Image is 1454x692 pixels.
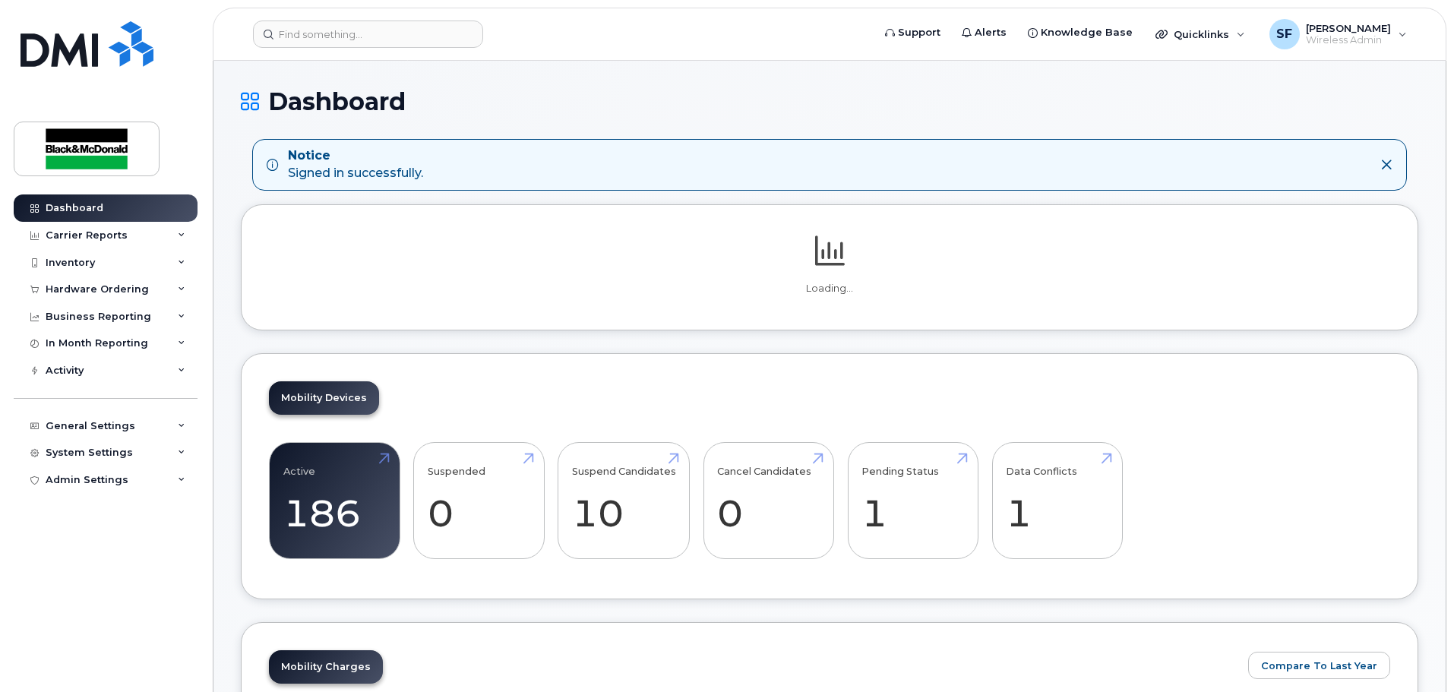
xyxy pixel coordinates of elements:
[269,381,379,415] a: Mobility Devices
[1006,450,1108,551] a: Data Conflicts 1
[269,650,383,684] a: Mobility Charges
[1261,659,1377,673] span: Compare To Last Year
[283,450,386,551] a: Active 186
[288,147,423,182] div: Signed in successfully.
[861,450,964,551] a: Pending Status 1
[572,450,676,551] a: Suspend Candidates 10
[241,88,1418,115] h1: Dashboard
[428,450,530,551] a: Suspended 0
[288,147,423,165] strong: Notice
[717,450,820,551] a: Cancel Candidates 0
[1248,652,1390,679] button: Compare To Last Year
[269,282,1390,295] p: Loading...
